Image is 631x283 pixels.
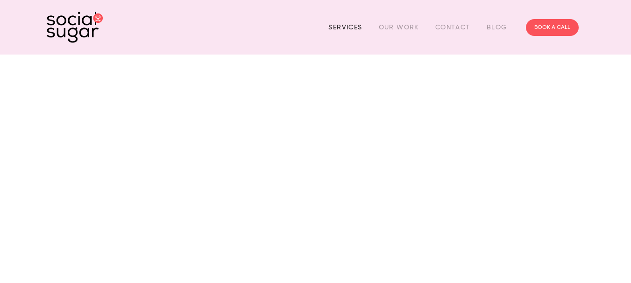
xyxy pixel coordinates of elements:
[526,19,579,36] a: BOOK A CALL
[328,20,362,35] a: Services
[379,20,419,35] a: Our Work
[487,20,507,35] a: Blog
[47,12,103,43] img: SocialSugar
[435,20,470,35] a: Contact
